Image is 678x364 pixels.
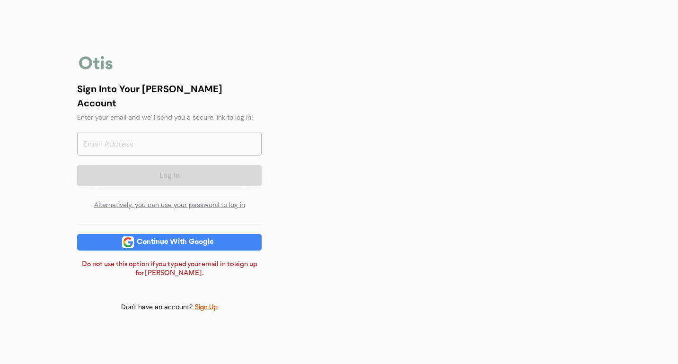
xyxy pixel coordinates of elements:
div: Enter your email and we’ll send you a secure link to log in! [77,113,262,122]
input: Email Address [77,132,262,156]
div: Alternatively, you can use your password to log in [77,196,262,215]
div: Do not use this option if you typed your email in to sign up for [PERSON_NAME]. [77,260,262,278]
div: Sign Up [194,302,218,313]
div: Sign Into Your [PERSON_NAME] Account [77,82,262,110]
div: Don't have an account? [121,303,194,312]
div: Continue With Google [134,239,217,246]
button: Log In [77,165,262,186]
